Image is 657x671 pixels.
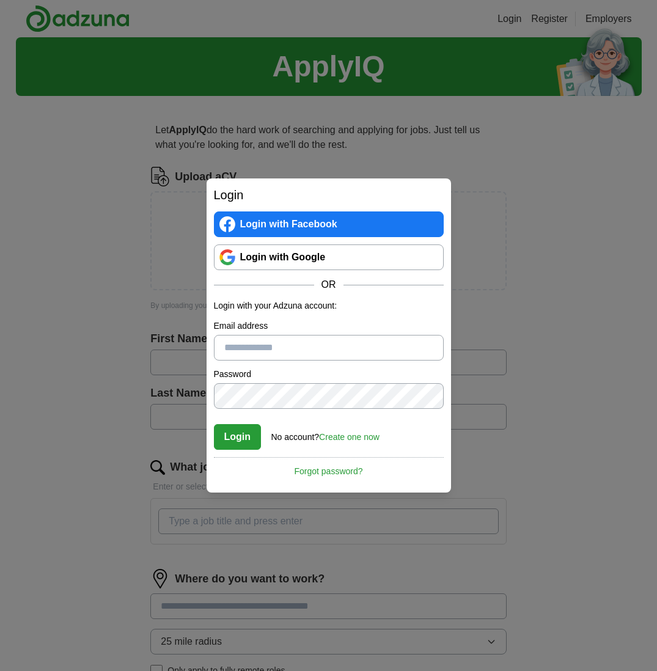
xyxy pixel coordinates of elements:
label: Password [214,368,444,381]
span: OR [314,277,343,292]
a: Login with Facebook [214,211,444,237]
a: Login with Google [214,244,444,270]
a: Create one now [319,432,380,442]
button: Login [214,424,262,450]
label: Email address [214,320,444,332]
h2: Login [214,186,444,204]
p: Login with your Adzuna account: [214,299,444,312]
a: Forgot password? [214,457,444,478]
div: No account? [271,424,380,444]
